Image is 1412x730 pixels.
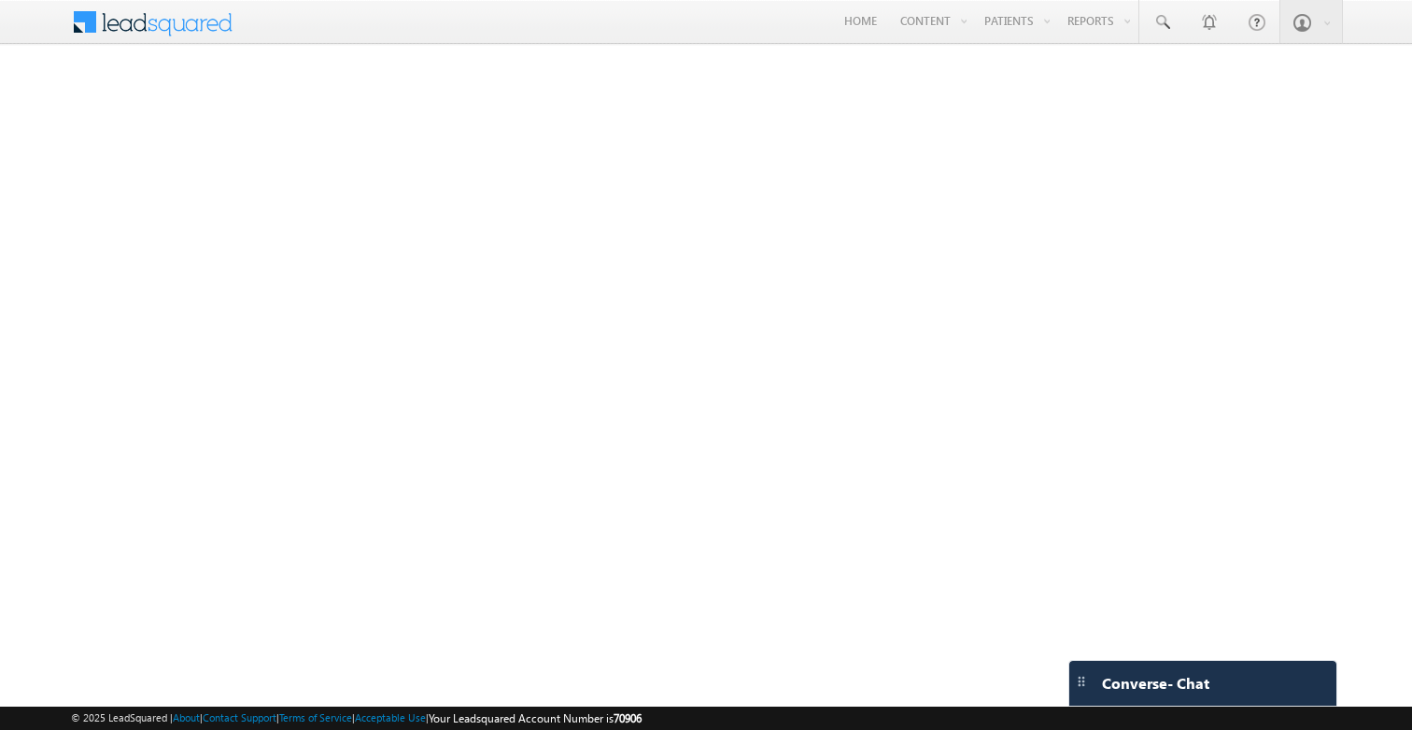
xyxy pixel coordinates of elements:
[1074,674,1089,689] img: carter-drag
[1102,675,1209,692] span: Converse - Chat
[203,711,276,723] a: Contact Support
[355,711,426,723] a: Acceptable Use
[614,711,642,725] span: 70906
[279,711,352,723] a: Terms of Service
[429,711,642,725] span: Your Leadsquared Account Number is
[71,709,642,727] span: © 2025 LeadSquared | | | | |
[173,711,200,723] a: About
